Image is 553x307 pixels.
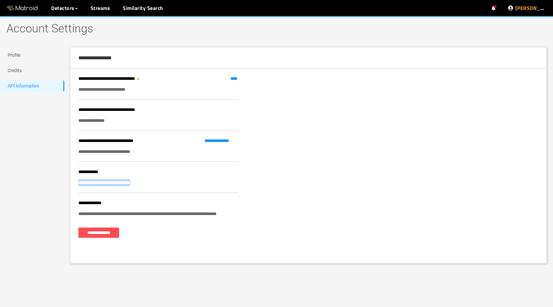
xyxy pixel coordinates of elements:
img: Matroid logo [6,4,38,13]
a: Streams [91,4,110,12]
span: Detectors [51,4,75,12]
a: Profile [8,53,20,58]
a: API Information [8,83,39,88]
a: Similarity Search [123,4,163,12]
a: Credits [8,68,22,73]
